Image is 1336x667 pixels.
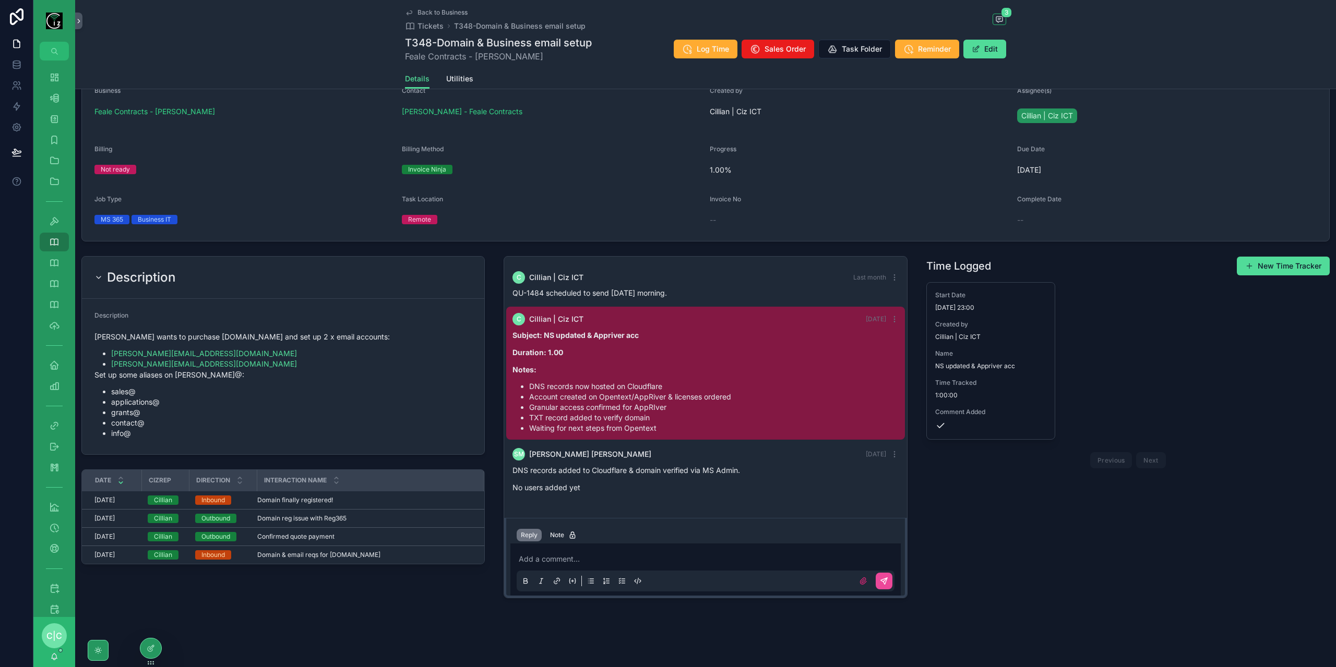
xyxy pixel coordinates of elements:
li: contact@ [111,418,472,428]
a: Tickets [405,21,444,31]
a: Back to Business [405,8,468,17]
li: Granular access confirmed for AppRIver [529,402,898,413]
strong: Subject: NS updated & Appriver acc [512,331,639,339]
span: Created by [710,87,743,94]
div: Outbound [201,514,230,523]
strong: Duration: 1.00 [512,348,563,357]
div: MS 365 [101,215,123,224]
button: Log Time [674,40,737,58]
div: Inbound [201,550,225,560]
span: Domain & email reqs for [DOMAIN_NAME] [257,551,380,559]
span: Domain reg issue with Reg365 [257,514,347,523]
span: C|C [46,629,62,642]
h2: Description [107,269,175,286]
a: Cillian [148,514,183,523]
li: info@ [111,428,472,439]
a: Confirmed quote payment [257,532,471,541]
li: sales@ [111,386,472,397]
button: Reminder [895,40,959,58]
li: Waiting for next steps from Opentext [529,423,898,433]
li: TXT record added to verify domain [529,413,898,423]
p: [DATE] [94,496,115,504]
a: [PERSON_NAME][EMAIL_ADDRESS][DOMAIN_NAME] [111,359,297,368]
a: [PERSON_NAME][EMAIL_ADDRESS][DOMAIN_NAME] [111,349,297,358]
li: grants@ [111,407,472,418]
span: Cillian | Ciz ICT [1021,111,1073,121]
div: Cillian [154,495,172,505]
span: Task Location [402,195,443,203]
span: Tickets [417,21,444,31]
a: Inbound [195,495,250,505]
p: [DATE] [94,514,115,523]
span: Description [94,311,128,319]
span: Invoice No [710,195,741,203]
strong: Notes: [512,365,536,374]
li: DNS records now hosted on Cloudflare [529,381,898,392]
li: applications@ [111,397,472,407]
a: [DATE] [94,514,135,523]
span: Confirmed quote payment [257,532,335,541]
span: Contact [402,87,425,94]
a: New Time Tracker [1237,257,1330,275]
p: No users added yet [512,482,898,493]
span: C [517,273,521,282]
img: App logo [46,13,63,29]
span: 1.00% [710,165,1009,175]
li: Account created on Opentext/AppRiver & licenses ordered [529,392,898,402]
p: DNS records added to Cloudflare & domain verified via MS Admin. [512,465,898,476]
div: Cillian [154,514,172,523]
h1: Time Logged [926,259,991,273]
button: Reply [517,529,542,541]
span: Cillian | Ciz ICT [529,314,583,324]
a: Domain & email reqs for [DOMAIN_NAME] [257,551,471,559]
button: Task Folder [818,40,891,58]
span: Progress [710,145,736,153]
div: Inbound [201,495,225,505]
span: Cillian | Ciz ICT [935,333,981,341]
span: Reminder [918,44,951,54]
span: Direction [196,476,230,484]
span: CizRep [149,476,171,484]
span: [PERSON_NAME] [PERSON_NAME] [529,449,651,459]
a: [PERSON_NAME] - Feale Contracts [402,106,522,117]
div: Outbound [201,532,230,541]
a: Cillian [148,550,183,560]
a: Start Date[DATE] 23:00Created byCillian | Ciz ICTNameNS updated & Appriver accTime Tracked1:00:00... [926,282,1055,440]
a: [DATE] [94,496,135,504]
span: [DATE] 23:00 [935,304,1046,312]
span: Name [935,349,1046,358]
div: Business IT [138,215,171,224]
span: Billing [94,145,112,153]
span: Domain finally registered! [257,496,333,504]
a: T348-Domain & Business email setup [454,21,586,31]
a: Outbound [195,532,250,541]
a: Domain finally registered! [257,496,471,504]
a: Cillian [148,495,183,505]
span: Cillian | Ciz ICT [529,272,583,283]
div: Cillian [154,550,172,560]
span: QU-1484 scheduled to send [DATE] morning. [512,288,667,297]
span: -- [1017,215,1023,225]
span: [DATE] [866,315,886,323]
div: Note [550,531,577,539]
span: Interaction Name [264,476,327,484]
span: Cillian | Ciz ICT [710,106,761,117]
span: Utilities [446,74,473,84]
p: [DATE] [94,551,115,559]
span: Back to Business [417,8,468,17]
a: Inbound [195,550,250,560]
div: Cillian [154,532,172,541]
span: NS updated & Appriver acc [935,362,1046,370]
span: Billing Method [402,145,444,153]
div: Invoice Ninja [408,165,446,174]
span: Sales Order [765,44,806,54]
a: Feale Contracts - [PERSON_NAME] [94,106,215,117]
p: [PERSON_NAME] wants to purchase [DOMAIN_NAME] and set up 2 x email accounts: [94,331,472,342]
span: Comment Added [935,408,1046,416]
div: Remote [408,215,431,224]
h1: T348-Domain & Business email setup [405,35,592,50]
a: Domain reg issue with Reg365 [257,514,471,523]
span: 3 [1001,7,1012,18]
